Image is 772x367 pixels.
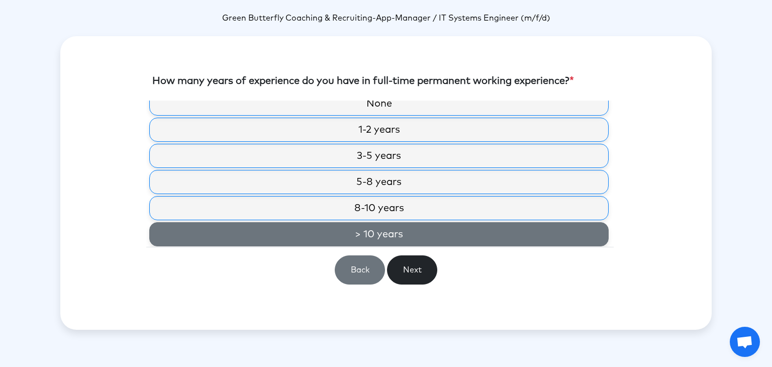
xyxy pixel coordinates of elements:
button: Back [335,255,385,285]
button: Next [387,255,437,285]
label: 5-8 years [149,170,609,194]
span: Green Butterfly Coaching & Recruiting [222,14,372,22]
label: None [149,91,609,116]
label: 3-5 years [149,144,609,168]
span: App-Manager / IT Systems Engineer (m/f/d) [376,14,550,22]
p: - [60,12,712,24]
label: > 10 years [149,222,609,246]
a: Open chat [730,327,760,357]
label: 1-2 years [149,118,609,142]
label: How many years of experience do you have in full-time permanent working experience? [152,73,574,88]
label: 8-10 years [149,196,609,220]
